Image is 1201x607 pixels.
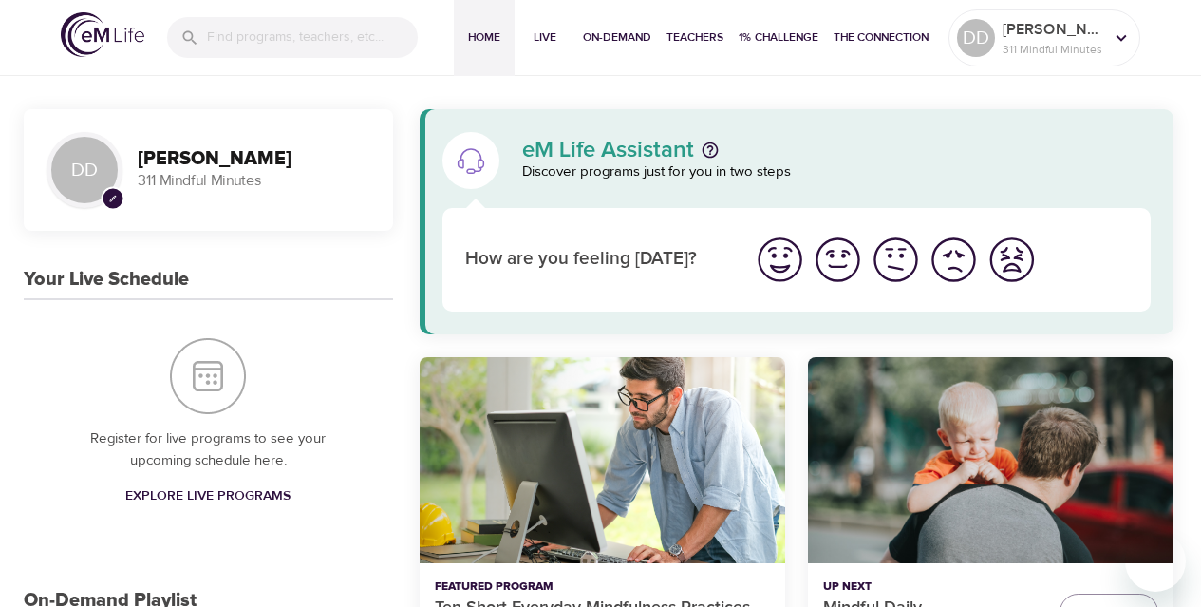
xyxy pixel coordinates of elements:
[983,231,1041,289] button: I'm feeling worst
[957,19,995,57] div: DD
[138,148,370,170] h3: [PERSON_NAME]
[809,231,867,289] button: I'm feeling good
[118,479,298,514] a: Explore Live Programs
[985,234,1038,286] img: worst
[522,139,694,161] p: eM Life Assistant
[456,145,486,176] img: eM Life Assistant
[666,28,723,47] span: Teachers
[522,28,568,47] span: Live
[435,579,770,596] p: Featured Program
[925,231,983,289] button: I'm feeling bad
[928,234,980,286] img: bad
[522,161,1152,183] p: Discover programs just for you in two steps
[870,234,922,286] img: ok
[1003,41,1103,58] p: 311 Mindful Minutes
[420,357,785,563] button: Ten Short Everyday Mindfulness Practices
[834,28,929,47] span: The Connection
[170,338,246,414] img: Your Live Schedule
[1125,531,1186,592] iframe: Button to launch messaging window
[47,132,122,208] div: DD
[751,231,809,289] button: I'm feeling great
[125,484,291,508] span: Explore Live Programs
[138,170,370,192] p: 311 Mindful Minutes
[823,579,1044,596] p: Up Next
[739,28,818,47] span: 1% Challenge
[808,357,1173,563] button: Mindful Daily
[465,246,728,274] p: How are you feeling [DATE]?
[61,12,144,57] img: logo
[1003,18,1103,41] p: [PERSON_NAME]
[754,234,806,286] img: great
[583,28,651,47] span: On-Demand
[867,231,925,289] button: I'm feeling ok
[62,428,355,471] p: Register for live programs to see your upcoming schedule here.
[461,28,507,47] span: Home
[207,17,418,58] input: Find programs, teachers, etc...
[812,234,864,286] img: good
[24,269,189,291] h3: Your Live Schedule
